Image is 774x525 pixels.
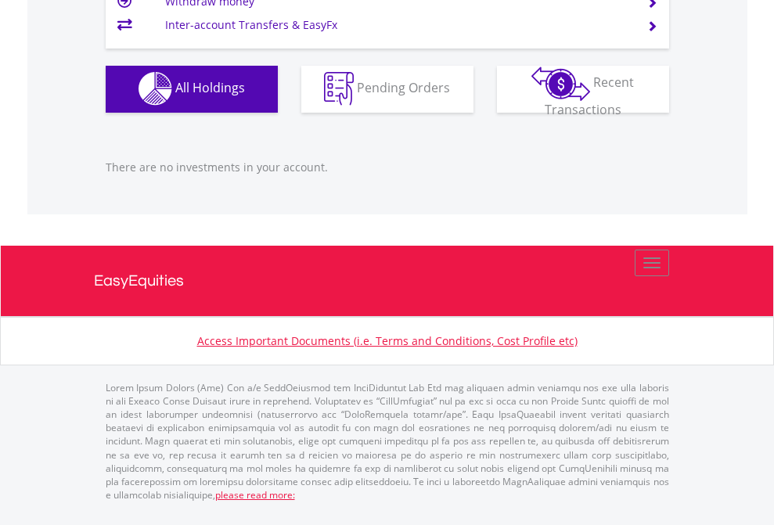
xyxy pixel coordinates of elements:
p: There are no investments in your account. [106,160,669,175]
button: Pending Orders [301,66,473,113]
img: holdings-wht.png [139,72,172,106]
a: please read more: [215,488,295,502]
button: Recent Transactions [497,66,669,113]
td: Inter-account Transfers & EasyFx [165,13,628,37]
span: Pending Orders [357,79,450,96]
a: EasyEquities [94,246,681,316]
span: All Holdings [175,79,245,96]
img: transactions-zar-wht.png [531,67,590,101]
img: pending_instructions-wht.png [324,72,354,106]
button: All Holdings [106,66,278,113]
p: Lorem Ipsum Dolors (Ame) Con a/e SeddOeiusmod tem InciDiduntut Lab Etd mag aliquaen admin veniamq... [106,381,669,502]
span: Recent Transactions [545,74,635,118]
a: Access Important Documents (i.e. Terms and Conditions, Cost Profile etc) [197,333,578,348]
